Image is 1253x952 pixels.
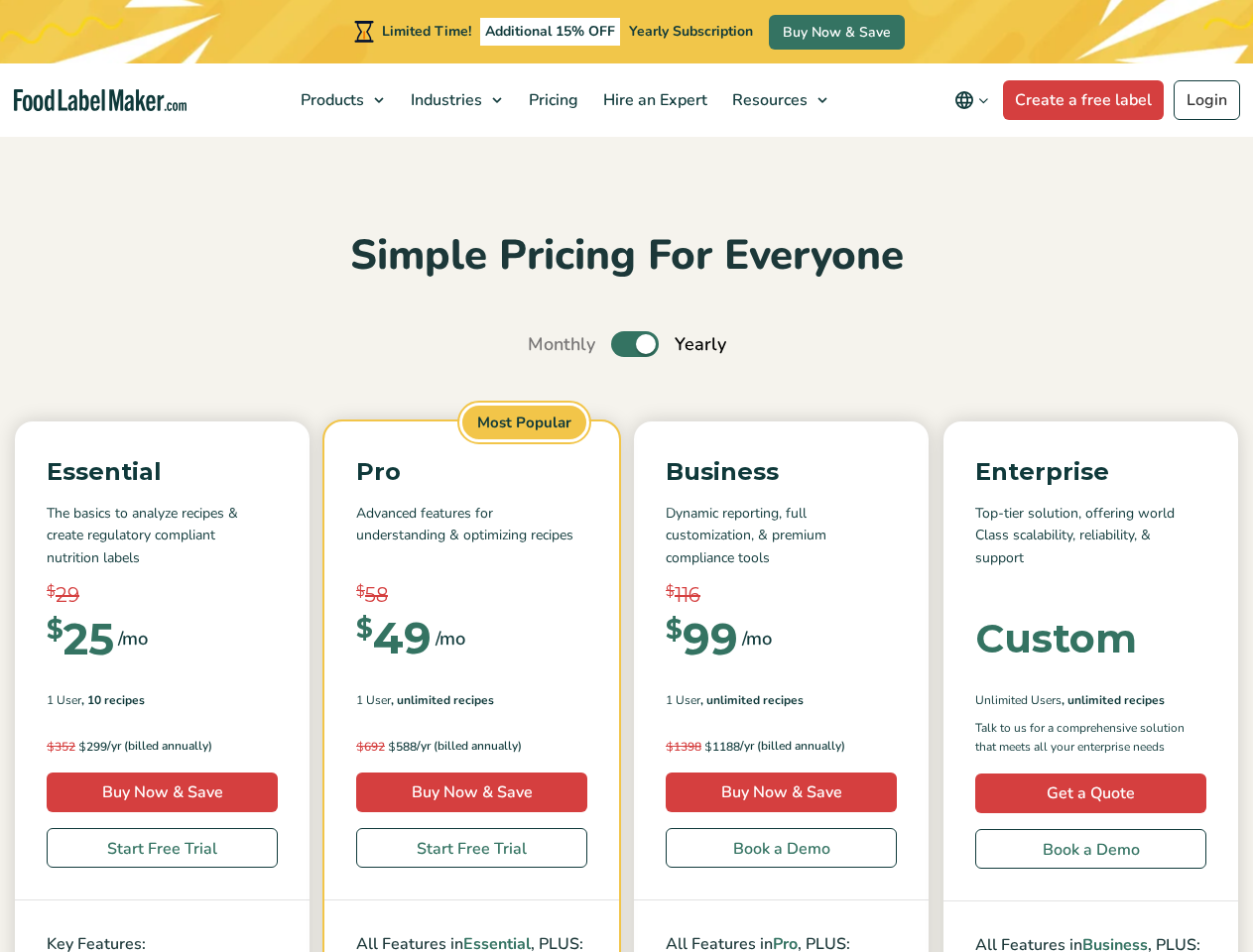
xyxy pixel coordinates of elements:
p: Business [666,453,897,491]
a: Get a Quote [975,773,1206,813]
a: Login [1174,80,1240,120]
div: 25 [47,617,114,660]
p: Advanced features for understanding & optimizing recipes [356,503,587,569]
span: $ [47,617,63,643]
span: /yr (billed annually) [417,737,522,757]
a: Food Label Maker homepage [14,89,187,112]
p: Essential [47,453,278,491]
span: 588 [356,737,417,757]
div: Custom [975,619,1137,658]
span: 1 User [666,691,700,709]
span: $ [666,617,683,643]
span: 1 User [356,691,391,709]
p: Dynamic reporting, full customization, & premium compliance tools [666,503,897,569]
label: Toggle [611,331,659,357]
span: $ [47,580,56,603]
span: Monthly [528,331,595,358]
span: Most Popular [459,403,589,443]
span: Hire an Expert [597,89,709,111]
span: /yr (billed annually) [107,737,212,757]
p: Top-tier solution, offering world Class scalability, reliability, & support [975,503,1206,569]
span: /mo [742,625,772,653]
p: The basics to analyze recipes & create regulatory compliant nutrition labels [47,503,278,569]
span: $ [356,580,365,603]
span: $ [356,616,373,642]
a: Resources [720,63,837,137]
h2: Simple Pricing For Everyone [15,229,1238,284]
a: Book a Demo [975,829,1206,869]
a: Buy Now & Save [47,773,278,812]
span: $ [666,580,675,603]
div: 49 [356,616,432,659]
span: Additional 15% OFF [480,18,620,46]
span: Industries [405,89,484,111]
a: Start Free Trial [47,828,278,868]
span: Limited Time! [382,22,471,41]
span: 29 [56,580,79,610]
span: 299 [47,737,107,757]
span: Products [295,89,366,111]
span: /mo [436,625,465,653]
span: Yearly [675,331,726,358]
a: Buy Now & Save [356,773,587,812]
span: , Unlimited Recipes [700,691,804,709]
a: Products [289,63,394,137]
span: $ [666,739,674,754]
span: , 10 Recipes [81,691,145,709]
a: Book a Demo [666,828,897,868]
a: Pricing [517,63,586,137]
del: 1398 [666,739,701,755]
p: Pro [356,453,587,491]
a: Buy Now & Save [769,15,905,50]
button: Change language [940,80,1003,120]
a: Hire an Expert [591,63,715,137]
span: Unlimited Users [975,691,1062,709]
span: 116 [675,580,700,610]
span: Yearly Subscription [629,22,753,41]
div: 99 [666,617,738,660]
p: Enterprise [975,453,1206,491]
a: Create a free label [1003,80,1164,120]
span: Pricing [523,89,580,111]
p: Talk to us for a comprehensive solution that meets all your enterprise needs [975,719,1206,757]
span: , Unlimited Recipes [391,691,494,709]
span: $ [356,739,364,754]
span: $ [704,739,712,754]
a: Industries [399,63,512,137]
span: /mo [118,625,148,653]
del: 352 [47,739,75,755]
span: /yr (billed annually) [740,737,845,757]
a: Buy Now & Save [666,773,897,812]
span: 58 [365,580,388,610]
del: 692 [356,739,385,755]
span: 1188 [666,737,740,757]
span: Resources [726,89,810,111]
a: Start Free Trial [356,828,587,868]
span: $ [78,739,86,754]
span: $ [388,739,396,754]
span: $ [47,739,55,754]
span: , Unlimited Recipes [1062,691,1165,709]
span: 1 User [47,691,81,709]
